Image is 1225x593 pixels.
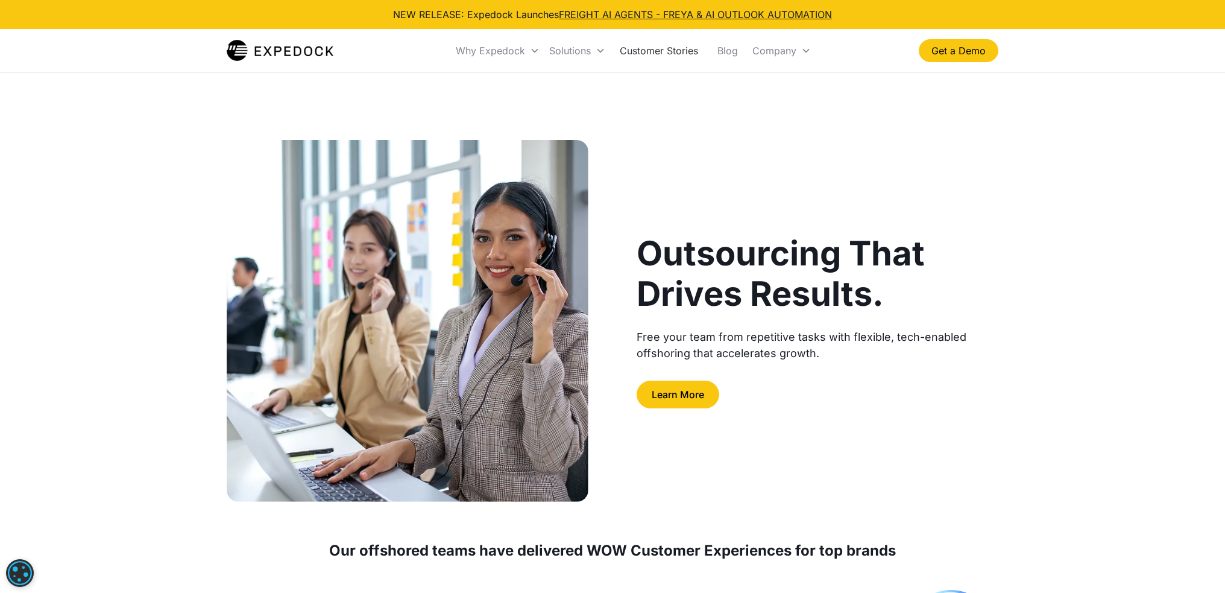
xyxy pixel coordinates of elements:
img: Expedock Logo [227,39,333,63]
div: Solutions [544,30,610,71]
a: FREIGHT AI AGENTS - FREYA & AI OUTLOOK AUTOMATION [559,8,832,21]
div: Why Expedock [456,45,525,57]
h1: Outsourcing That Drives Results. [637,233,998,314]
a: Blog [708,30,748,71]
div: Free your team from repetitive tasks with flexible, tech-enabled offshoring that accelerates growth. [637,329,998,361]
iframe: Chat Widget [1024,463,1225,593]
div: Company [748,30,816,71]
div: Why Expedock [451,30,544,71]
a: Learn More [637,381,719,408]
div: Our offshored teams have delivered WOW Customer Experiences for top brands [227,541,998,561]
div: Solutions [549,45,591,57]
a: home [227,39,333,63]
a: Get a Demo [919,39,998,62]
img: two formal woman with headset [227,140,588,502]
a: Customer Stories [610,30,708,71]
div: NEW RELEASE: Expedock Launches [393,7,832,22]
div: Company [752,45,796,57]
